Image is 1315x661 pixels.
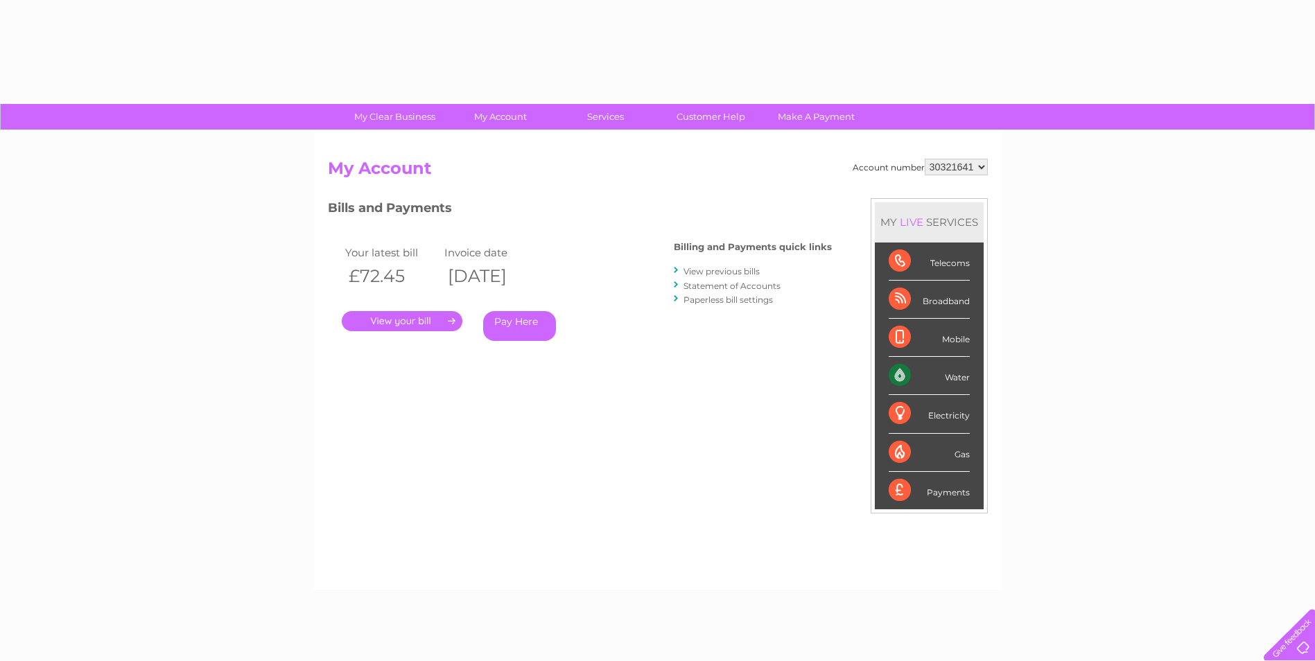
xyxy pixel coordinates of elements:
[443,104,557,130] a: My Account
[683,281,781,291] a: Statement of Accounts
[338,104,452,130] a: My Clear Business
[889,243,970,281] div: Telecoms
[683,294,773,305] a: Paperless bill settings
[875,202,984,242] div: MY SERVICES
[548,104,663,130] a: Services
[441,262,541,290] th: [DATE]
[441,243,541,262] td: Invoice date
[342,243,442,262] td: Your latest bill
[889,395,970,433] div: Electricity
[683,266,760,276] a: View previous bills
[342,262,442,290] th: £72.45
[654,104,768,130] a: Customer Help
[889,472,970,509] div: Payments
[853,159,988,175] div: Account number
[759,104,873,130] a: Make A Payment
[889,357,970,395] div: Water
[328,198,832,222] h3: Bills and Payments
[889,319,970,357] div: Mobile
[328,159,988,185] h2: My Account
[889,281,970,319] div: Broadband
[342,311,462,331] a: .
[889,434,970,472] div: Gas
[897,215,926,229] div: LIVE
[674,242,832,252] h4: Billing and Payments quick links
[483,311,556,341] a: Pay Here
